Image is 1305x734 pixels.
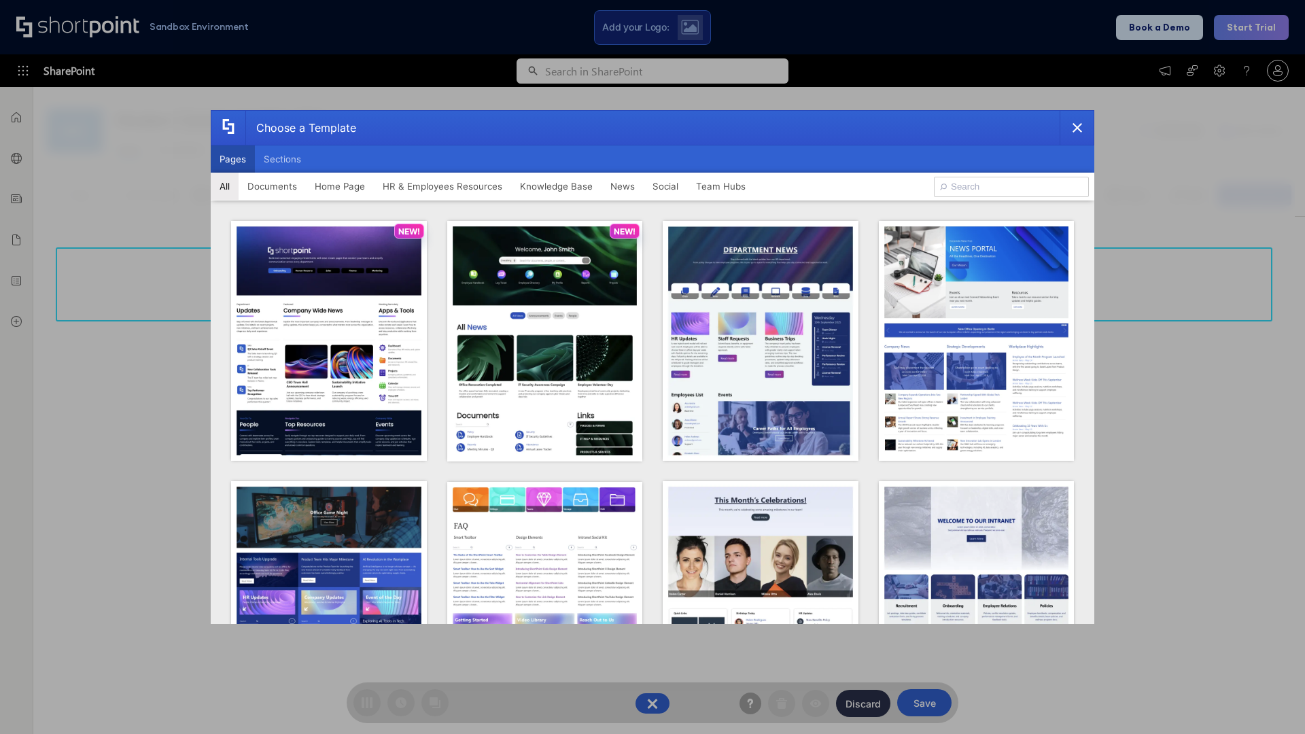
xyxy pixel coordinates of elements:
div: template selector [211,110,1094,624]
iframe: Chat Widget [1237,669,1305,734]
button: Knowledge Base [511,173,602,200]
button: Social [644,173,687,200]
div: Choose a Template [245,111,356,145]
button: Sections [255,145,310,173]
button: All [211,173,239,200]
button: News [602,173,644,200]
button: Team Hubs [687,173,754,200]
p: NEW! [398,226,420,237]
input: Search [934,177,1089,197]
button: Home Page [306,173,374,200]
p: NEW! [614,226,636,237]
button: Pages [211,145,255,173]
button: Documents [239,173,306,200]
button: HR & Employees Resources [374,173,511,200]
